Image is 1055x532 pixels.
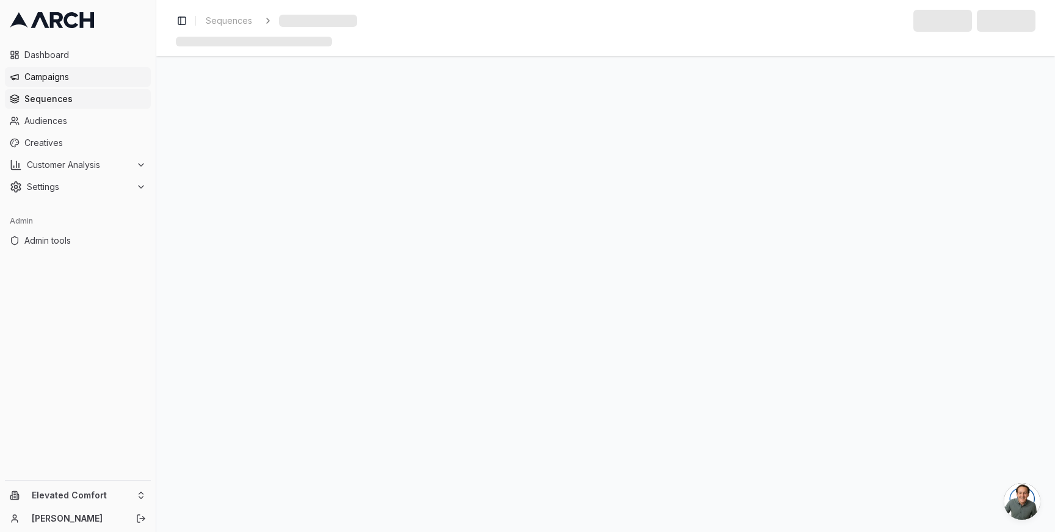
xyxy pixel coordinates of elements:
span: Customer Analysis [27,159,131,171]
span: Settings [27,181,131,193]
span: Campaigns [24,71,146,83]
button: Settings [5,177,151,197]
span: Sequences [206,15,252,27]
button: Log out [132,510,150,527]
button: Customer Analysis [5,155,151,175]
button: Elevated Comfort [5,486,151,505]
a: Audiences [5,111,151,131]
a: Open chat [1004,483,1040,520]
a: Dashboard [5,45,151,65]
nav: breadcrumb [201,12,357,29]
a: [PERSON_NAME] [32,512,123,525]
span: Creatives [24,137,146,149]
span: Dashboard [24,49,146,61]
div: Admin [5,211,151,231]
a: Creatives [5,133,151,153]
span: Admin tools [24,235,146,247]
span: Audiences [24,115,146,127]
a: Sequences [201,12,257,29]
a: Admin tools [5,231,151,250]
a: Campaigns [5,67,151,87]
span: Sequences [24,93,146,105]
a: Sequences [5,89,151,109]
span: Elevated Comfort [32,490,131,501]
